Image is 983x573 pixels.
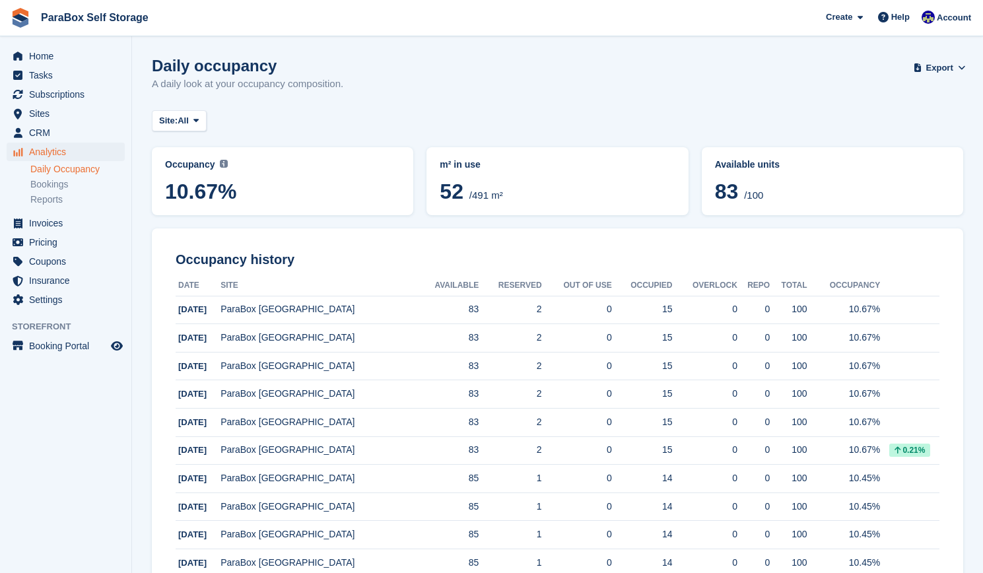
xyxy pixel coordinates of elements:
[440,159,480,170] span: m² in use
[612,471,673,485] div: 14
[673,471,737,485] div: 0
[7,47,125,65] a: menu
[415,324,479,353] td: 83
[469,189,503,201] span: /491 m²
[12,320,131,333] span: Storefront
[29,214,108,232] span: Invoices
[440,180,463,203] span: 52
[220,521,415,549] td: ParaBox [GEOGRAPHIC_DATA]
[673,443,737,457] div: 0
[159,114,178,127] span: Site:
[673,415,737,429] div: 0
[178,417,207,427] span: [DATE]
[165,159,215,170] span: Occupancy
[178,473,207,483] span: [DATE]
[770,521,807,549] td: 100
[11,8,30,28] img: stora-icon-8386f47178a22dfd0bd8f6a31ec36ba5ce8667c1dd55bd0f319d3a0aa187defe.svg
[542,521,612,549] td: 0
[770,324,807,353] td: 100
[770,380,807,409] td: 100
[7,143,125,161] a: menu
[29,271,108,290] span: Insurance
[7,271,125,290] a: menu
[542,492,612,521] td: 0
[220,465,415,493] td: ParaBox [GEOGRAPHIC_DATA]
[542,352,612,380] td: 0
[889,444,930,457] div: 0.21%
[479,296,541,324] td: 2
[807,380,880,409] td: 10.67%
[220,296,415,324] td: ParaBox [GEOGRAPHIC_DATA]
[7,290,125,309] a: menu
[542,324,612,353] td: 0
[479,380,541,409] td: 2
[415,521,479,549] td: 85
[715,158,950,172] abbr: Current percentage of units occupied or overlocked
[612,556,673,570] div: 14
[29,290,108,309] span: Settings
[737,387,770,401] div: 0
[891,11,910,24] span: Help
[152,57,343,75] h1: Daily occupancy
[7,123,125,142] a: menu
[737,331,770,345] div: 0
[479,521,541,549] td: 1
[807,409,880,437] td: 10.67%
[220,324,415,353] td: ParaBox [GEOGRAPHIC_DATA]
[178,502,207,512] span: [DATE]
[612,302,673,316] div: 15
[30,178,125,191] a: Bookings
[673,331,737,345] div: 0
[612,387,673,401] div: 15
[415,275,479,296] th: Available
[612,275,673,296] th: Occupied
[165,180,400,203] span: 10.67%
[7,252,125,271] a: menu
[807,465,880,493] td: 10.45%
[737,359,770,373] div: 0
[807,275,880,296] th: Occupancy
[109,338,125,354] a: Preview store
[770,492,807,521] td: 100
[737,443,770,457] div: 0
[542,409,612,437] td: 0
[29,123,108,142] span: CRM
[479,352,541,380] td: 2
[415,465,479,493] td: 85
[542,275,612,296] th: Out of Use
[673,556,737,570] div: 0
[770,409,807,437] td: 100
[7,214,125,232] a: menu
[673,302,737,316] div: 0
[29,85,108,104] span: Subscriptions
[30,193,125,206] a: Reports
[415,380,479,409] td: 83
[415,492,479,521] td: 85
[737,556,770,570] div: 0
[542,380,612,409] td: 0
[220,352,415,380] td: ParaBox [GEOGRAPHIC_DATA]
[715,159,780,170] span: Available units
[178,529,207,539] span: [DATE]
[922,11,935,24] img: Gaspard Frey
[220,275,415,296] th: Site
[807,352,880,380] td: 10.67%
[178,361,207,371] span: [DATE]
[178,558,207,568] span: [DATE]
[36,7,154,28] a: ParaBox Self Storage
[673,387,737,401] div: 0
[737,500,770,514] div: 0
[807,324,880,353] td: 10.67%
[926,61,953,75] span: Export
[715,180,739,203] span: 83
[479,275,541,296] th: Reserved
[178,304,207,314] span: [DATE]
[737,415,770,429] div: 0
[612,527,673,541] div: 14
[673,359,737,373] div: 0
[737,275,770,296] th: Repo
[807,492,880,521] td: 10.45%
[542,436,612,465] td: 0
[770,436,807,465] td: 100
[673,275,737,296] th: Overlock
